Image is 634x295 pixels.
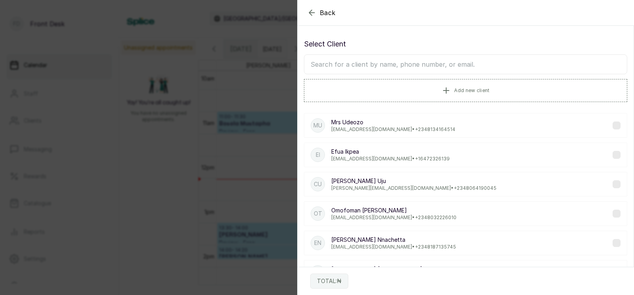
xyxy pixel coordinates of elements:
[317,277,342,285] p: TOTAL: ₦
[331,206,456,214] p: Omofoman [PERSON_NAME]
[314,210,322,218] p: OT
[331,156,450,162] p: [EMAIL_ADDRESS][DOMAIN_NAME] • +1 6472326139
[304,79,627,102] button: Add new client
[331,244,456,250] p: [EMAIL_ADDRESS][DOMAIN_NAME] • +234 8187135745
[313,121,322,129] p: MU
[331,148,450,156] p: Efua Ikpea
[331,118,455,126] p: Mrs Udeozo
[314,239,321,247] p: EN
[320,8,336,17] span: Back
[331,177,497,185] p: [PERSON_NAME] Uju
[331,126,455,133] p: [EMAIL_ADDRESS][DOMAIN_NAME] • +234 8134164514
[304,39,627,50] p: Select Client
[454,87,489,94] span: Add new client
[331,185,497,191] p: [PERSON_NAME][EMAIL_ADDRESS][DOMAIN_NAME] • +234 8064190045
[304,54,627,74] input: Search for a client by name, phone number, or email.
[307,8,336,17] button: Back
[331,236,456,244] p: [PERSON_NAME] Nnachetta
[331,265,456,273] p: [PERSON_NAME] [PERSON_NAME]
[314,180,322,188] p: CU
[331,214,456,221] p: [EMAIL_ADDRESS][DOMAIN_NAME] • +234 8032226010
[316,151,320,159] p: EI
